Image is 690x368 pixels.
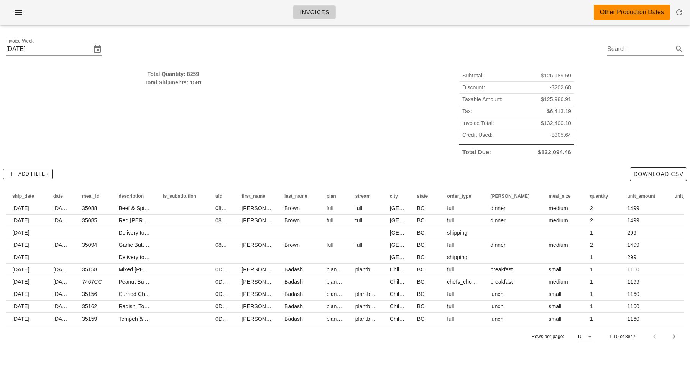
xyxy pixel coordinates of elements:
[447,217,454,223] span: full
[284,303,303,309] span: Badash
[490,242,506,248] span: dinner
[590,194,608,199] span: quantity
[417,230,425,236] span: BC
[447,303,454,309] span: full
[215,279,302,285] span: 0DM8t41kb3Ntn9F5IfROZICRXFN2
[417,291,425,297] span: BC
[590,205,593,211] span: 2
[53,205,71,211] span: [DATE]
[462,119,494,127] span: Invoice Total:
[215,194,222,199] span: uid
[627,291,639,297] span: 1160
[53,279,71,285] span: [DATE]
[417,254,425,260] span: BC
[417,279,425,285] span: BC
[284,194,307,199] span: last_name
[355,194,371,199] span: stream
[541,71,571,80] span: $126,189.59
[215,205,297,211] span: 08HtNpkyZMdaNfog0j35Lis5a8L2
[76,190,112,202] th: meal_id: Not sorted. Activate to sort ascending.
[284,266,303,273] span: Badash
[118,279,234,285] span: Peanut Butter & Chocolate Chip Overnight Oats
[355,205,362,211] span: full
[12,230,30,236] span: [DATE]
[327,266,376,273] span: plantbased_classic5
[118,242,237,248] span: Garlic Butter Cod with Asparagus & Green Beans
[284,242,300,248] span: Brown
[547,107,571,115] span: $6,413.19
[242,266,286,273] span: [PERSON_NAME]
[447,279,479,285] span: chefs_choice
[590,316,593,322] span: 1
[6,78,340,87] div: Total Shipments: 1581
[667,330,681,343] button: Next page
[549,242,568,248] span: medium
[118,194,144,199] span: description
[490,194,529,199] span: [PERSON_NAME]
[242,205,286,211] span: [PERSON_NAME]
[82,194,99,199] span: meal_id
[490,291,503,297] span: lunch
[609,333,636,340] div: 1-10 of 8847
[157,190,209,202] th: is_substitution: Not sorted. Activate to sort ascending.
[447,230,467,236] span: shipping
[447,291,454,297] span: full
[549,194,571,199] span: meal_size
[390,217,446,223] span: [GEOGRAPHIC_DATA]
[590,266,593,273] span: 1
[447,316,454,322] span: full
[447,194,471,199] span: order_type
[627,254,636,260] span: 299
[53,316,71,322] span: [DATE]
[633,171,683,177] span: Download CSV
[490,217,506,223] span: dinner
[284,217,300,223] span: Brown
[630,167,687,181] button: Download CSV
[355,217,362,223] span: full
[577,330,595,343] div: 10Rows per page:
[441,190,484,202] th: order_type: Not sorted. Activate to sort ascending.
[462,107,472,115] span: Tax:
[538,148,571,156] span: $132,094.46
[163,194,196,199] span: is_substitution
[549,279,568,285] span: medium
[627,230,636,236] span: 299
[82,291,97,297] span: 35156
[118,230,230,236] span: Delivery to [GEOGRAPHIC_DATA] (V5N 1R4)
[590,279,593,285] span: 1
[390,194,398,199] span: city
[411,190,441,202] th: state: Not sorted. Activate to sort ascending.
[355,266,382,273] span: plantbased
[53,291,71,297] span: [DATE]
[590,217,593,223] span: 2
[327,316,376,322] span: plantbased_classic5
[549,291,561,297] span: small
[53,242,71,248] span: [DATE]
[417,194,428,199] span: state
[627,205,639,211] span: 1499
[12,254,30,260] span: [DATE]
[242,316,286,322] span: [PERSON_NAME]
[12,217,30,223] span: [DATE]
[600,8,664,17] div: Other Production Dates
[82,217,97,223] span: 35085
[550,83,571,92] span: -$202.68
[82,303,97,309] span: 35162
[118,266,196,273] span: Mixed [PERSON_NAME] Parfait
[12,303,30,309] span: [DATE]
[584,190,621,202] th: quantity: Not sorted. Activate to sort ascending.
[390,254,446,260] span: [GEOGRAPHIC_DATA]
[53,194,63,199] span: date
[82,279,102,285] span: 7467CC
[390,230,446,236] span: [GEOGRAPHIC_DATA]
[417,266,425,273] span: BC
[242,217,286,223] span: [PERSON_NAME]
[490,303,503,309] span: lunch
[82,266,97,273] span: 35158
[462,148,491,156] span: Total Due:
[490,205,506,211] span: dinner
[53,266,71,273] span: [DATE]
[12,266,30,273] span: [DATE]
[284,205,300,211] span: Brown
[590,242,593,248] span: 2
